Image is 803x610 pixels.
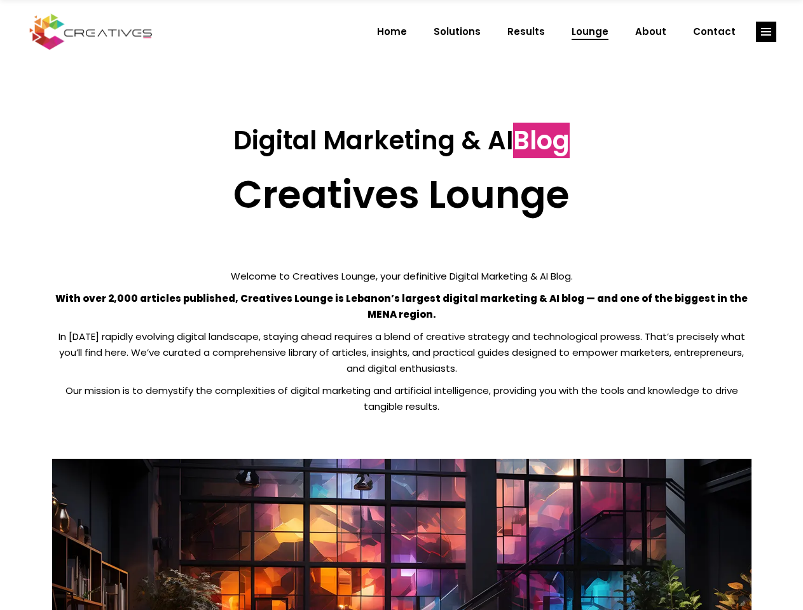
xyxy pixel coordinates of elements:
span: Lounge [572,15,608,48]
span: Blog [513,123,570,158]
span: About [635,15,666,48]
h3: Digital Marketing & AI [52,125,752,156]
a: Solutions [420,15,494,48]
strong: With over 2,000 articles published, Creatives Lounge is Lebanon’s largest digital marketing & AI ... [55,292,748,321]
a: Lounge [558,15,622,48]
img: Creatives [27,12,155,51]
span: Results [507,15,545,48]
span: Home [377,15,407,48]
a: link [756,22,776,42]
span: Contact [693,15,736,48]
p: Our mission is to demystify the complexities of digital marketing and artificial intelligence, pr... [52,383,752,414]
a: Contact [680,15,749,48]
p: In [DATE] rapidly evolving digital landscape, staying ahead requires a blend of creative strategy... [52,329,752,376]
h2: Creatives Lounge [52,172,752,217]
a: Home [364,15,420,48]
span: Solutions [434,15,481,48]
p: Welcome to Creatives Lounge, your definitive Digital Marketing & AI Blog. [52,268,752,284]
a: About [622,15,680,48]
a: Results [494,15,558,48]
